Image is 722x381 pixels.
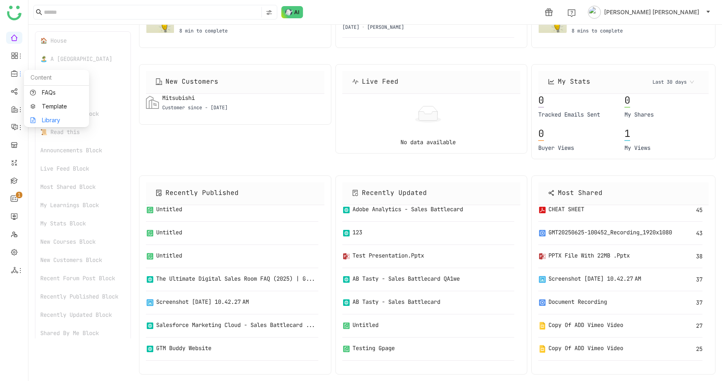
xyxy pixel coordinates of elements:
div: AB Tasty - Sales Battlecard QA1we [352,275,460,283]
div: New Courses Block [35,233,130,251]
div: Untitled [156,228,182,237]
div: GTM Buddy Blog | Revenue Enablement Insights &... [156,367,315,376]
div: Copy of ADD Vimeo Video [548,344,623,353]
div: Copy of ADD Vimeo Video [548,321,623,329]
nz-select-item: Last 30 days [652,76,694,88]
div: Mitsubishi [162,94,228,102]
div: 0 [538,94,544,108]
div: Screenshot [DATE] 10.42.27 AM [548,275,641,283]
div: My Learnings Block [35,196,130,214]
div: Salesforce Marketing Cloud - Sales Battlecard ... [156,321,315,329]
div: [DATE] [342,24,359,31]
div: 45 [696,206,702,214]
div: 📜 Read this [35,123,130,141]
div: Recently Updated [362,187,427,199]
div: GTM Buddy Website [156,344,211,353]
img: help.svg [568,9,576,17]
a: Template [30,104,83,109]
div: Recently Published Block [35,288,130,306]
img: logo [7,6,22,20]
div: Copy of Customer Issue Task Template [548,367,665,376]
div: Untitled [352,321,378,329]
div: AB Tasty - Sales Battlecard [352,298,440,306]
div: Recently Updated Block [35,306,130,324]
nz-badge-sup: 1 [16,192,22,198]
a: Library [30,117,83,123]
div: Buyer Views [538,143,574,152]
div: 🏝️ A [GEOGRAPHIC_DATA] [35,50,130,68]
a: FAQs [30,90,83,95]
div: 43 [696,229,702,237]
div: Untitled [156,205,182,214]
div: Screenshot [DATE] 10.42.27 AM [156,298,249,306]
div: Document Version Comparison Tips ✍️ [352,367,467,376]
img: avatar [588,6,601,19]
div: New Customers [165,76,218,87]
div: 25 [696,345,702,353]
div: Recently Published [165,187,239,199]
div: [PERSON_NAME] [367,24,404,31]
div: GMT20250625-100452_Recording_1920x1080 [548,228,672,237]
div: 0 [538,127,544,141]
div: PPTX File with 22MB .pptx [548,251,630,260]
span: [PERSON_NAME] [PERSON_NAME] [604,8,699,17]
img: ask-buddy-normal.svg [281,6,303,18]
div: Announcements Block [35,141,130,160]
button: [PERSON_NAME] [PERSON_NAME] [586,6,712,19]
div: Live Feed Block [35,160,130,178]
div: Live Feed [362,76,398,87]
div: 8 mins to complete [572,27,623,35]
div: My Views [624,143,650,152]
div: Shared By Me Block [35,324,130,342]
div: Customer since - [DATE] [162,104,228,111]
div: The Ultimate Digital Sales Room FAQ (2025) | G... [156,275,315,283]
div: Untitled [156,251,182,260]
div: Tracked Emails Sent [538,110,600,119]
div: Adobe Analytics - Sales Battlecard [352,205,463,214]
img: search-type.svg [266,9,272,16]
div: Document recording [548,298,607,306]
div: CHEAT SHEET [548,205,584,214]
div: testing gpage [352,344,395,353]
div: New Customers Block [35,251,130,269]
div: 1 [624,127,630,141]
div: Content [24,70,89,86]
div: 38 [696,253,702,260]
div: 123 [352,228,362,237]
div: 27 [696,322,702,329]
p: 1 [17,191,21,199]
div: 0 [624,94,630,108]
img: customers.svg [146,96,159,109]
p: No data available [400,138,456,147]
div: My Stats Block [35,214,130,233]
div: My Stats [558,76,590,87]
div: 8 min to complete [179,27,228,35]
div: Most Shared [558,187,602,199]
div: Recent Forum Post Block [35,269,130,288]
div: 🏠 House [35,32,130,50]
div: 37 [696,299,702,306]
div: 37 [696,276,702,283]
div: My Shares [624,110,654,119]
div: Most Shared Block [35,178,130,196]
div: Test Presentation.pptx [352,251,424,260]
